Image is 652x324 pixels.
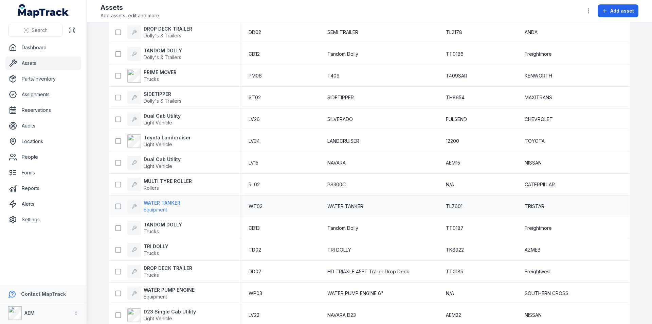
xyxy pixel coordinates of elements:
span: RL02 [249,181,260,188]
a: D23 Single Cab UtilityLight Vehicle [127,308,196,322]
strong: Toyota Landcruiser [144,134,191,141]
span: LV22 [249,312,259,319]
span: FULSEND [446,116,467,123]
span: NAVARA [327,159,346,166]
a: Assets [5,56,81,70]
span: Freightwest [525,268,551,275]
button: Add asset [598,4,638,17]
strong: SIDETIPPER [144,91,181,98]
span: CD12 [249,51,260,57]
a: PRIME MOVERTrucks [127,69,177,83]
span: Trucks [144,76,159,82]
strong: WATER PUMP ENGINE [144,287,195,293]
a: DROP DECK TRAILERTrucks [127,265,192,278]
span: LV15 [249,159,258,166]
span: TT0185 [446,268,463,275]
span: TH8654 [446,94,465,101]
span: WT02 [249,203,262,210]
span: Freightmore [525,51,552,57]
span: Add assets, edit and more. [101,12,160,19]
span: TK8922 [446,246,464,253]
span: T409 [327,72,340,79]
span: WATER PUMP ENGINE 6" [327,290,383,297]
span: SEMI TRAILER [327,29,358,36]
a: Forms [5,166,81,180]
strong: Dual Cab Utility [144,156,181,163]
span: 12200 [446,138,459,144]
a: Reports [5,182,81,195]
span: Equipment [144,207,167,212]
span: SIDETIPPER [327,94,354,101]
span: TL7601 [446,203,463,210]
span: ANDA [525,29,538,36]
span: TD02 [249,246,261,253]
strong: PRIME MOVER [144,69,177,76]
span: Rollers [144,185,159,191]
span: AZMEB [525,246,541,253]
a: MapTrack [18,4,69,18]
a: TRI DOLLYTrucks [127,243,168,257]
span: Light Vehicle [144,120,172,125]
span: Dolly's & Trailers [144,54,181,60]
a: People [5,150,81,164]
a: Settings [5,213,81,226]
span: CATERPILLAR [525,181,555,188]
a: Dashboard [5,41,81,54]
strong: Contact MapTrack [21,291,66,297]
a: WATER TANKEREquipment [127,200,180,213]
strong: D23 Single Cab Utility [144,308,196,315]
span: Dolly's & Trailers [144,33,181,38]
span: KENWORTH [525,72,552,79]
span: Tandom Dolly [327,51,358,57]
button: Search [8,24,63,37]
span: Add asset [610,7,634,14]
span: DD07 [249,268,261,275]
span: CHEVROLET [525,116,553,123]
strong: DROP DECK TRAILER [144,25,192,32]
span: TT0187 [446,225,464,232]
span: AEM22 [446,312,461,319]
a: TANDOM DOLLYDolly's & Trailers [127,47,182,61]
a: DROP DECK TRAILERDolly's & Trailers [127,25,192,39]
span: TL2178 [446,29,462,36]
span: Trucks [144,228,159,234]
span: Search [32,27,48,34]
span: LV26 [249,116,260,123]
a: Toyota LandcruiserLight Vehicle [127,134,191,148]
a: Dual Cab UtilityLight Vehicle [127,156,181,170]
a: Audits [5,119,81,133]
strong: AEM [24,310,35,316]
span: WP03 [249,290,262,297]
a: Dual Cab UtilityLight Vehicle [127,113,181,126]
strong: DROP DECK TRAILER [144,265,192,272]
span: SOUTHERN CROSS [525,290,568,297]
span: WATER TANKER [327,203,363,210]
span: HD TRIAXLE 45FT Trailer Drop Deck [327,268,409,275]
span: Equipment [144,294,167,300]
span: TRI DOLLY [327,246,351,253]
span: PM06 [249,72,262,79]
span: NAVARA D23 [327,312,356,319]
span: Dolly's & Trailers [144,98,181,104]
span: NISSAN [525,159,542,166]
a: SIDETIPPERDolly's & Trailers [127,91,181,104]
span: Trucks [144,272,159,278]
span: N/A [446,290,454,297]
a: WATER PUMP ENGINEEquipment [127,287,195,300]
a: Parts/Inventory [5,72,81,86]
span: DD02 [249,29,261,36]
span: Freightmore [525,225,552,232]
strong: TANDOM DOLLY [144,221,182,228]
a: Assignments [5,88,81,101]
span: TRISTAR [525,203,544,210]
a: Locations [5,135,81,148]
span: TOYOTA [525,138,545,144]
a: Reservations [5,103,81,117]
span: Light Vehicle [144,163,172,169]
span: AEM15 [446,159,460,166]
span: T409SAR [446,72,467,79]
span: Light Vehicle [144,141,172,147]
strong: WATER TANKER [144,200,180,206]
span: Light Vehicle [144,316,172,321]
strong: TRI DOLLY [144,243,168,250]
